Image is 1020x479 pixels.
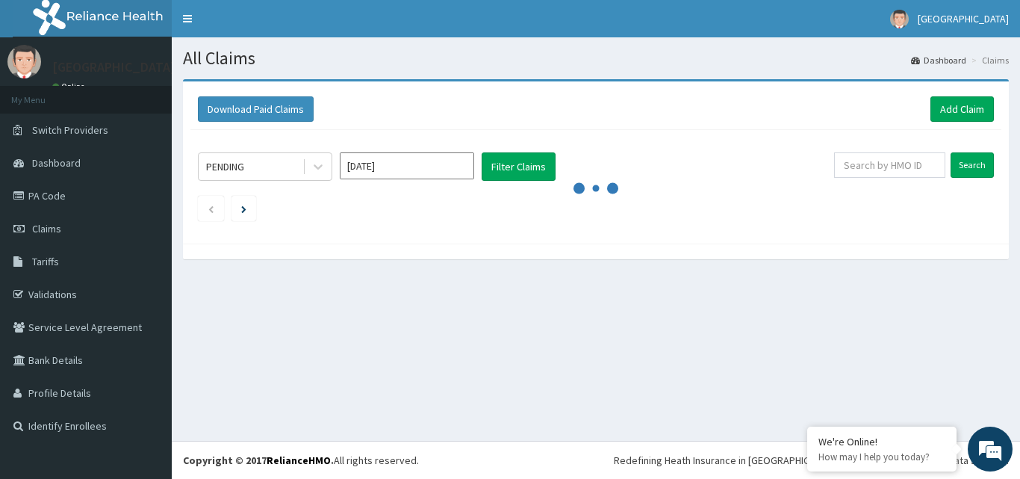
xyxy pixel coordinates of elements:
p: [GEOGRAPHIC_DATA] [52,61,175,74]
span: Tariffs [32,255,59,268]
div: Redefining Heath Insurance in [GEOGRAPHIC_DATA] using Telemedicine and Data Science! [614,453,1009,468]
img: User Image [890,10,909,28]
button: Download Paid Claims [198,96,314,122]
div: We're Online! [818,435,945,448]
span: Switch Providers [32,123,108,137]
span: Dashboard [32,156,81,170]
input: Select Month and Year [340,152,474,179]
strong: Copyright © 2017 . [183,454,334,467]
footer: All rights reserved. [172,441,1020,479]
img: User Image [7,45,41,78]
a: Online [52,81,88,92]
a: Add Claim [930,96,994,122]
a: Next page [241,202,246,215]
input: Search by HMO ID [834,152,945,178]
span: [GEOGRAPHIC_DATA] [918,12,1009,25]
a: RelianceHMO [267,454,331,467]
h1: All Claims [183,49,1009,68]
button: Filter Claims [482,152,556,181]
a: Dashboard [911,54,966,67]
svg: audio-loading [573,166,618,211]
a: Previous page [208,202,214,215]
div: PENDING [206,159,244,174]
p: How may I help you today? [818,451,945,463]
input: Search [951,152,994,178]
span: Claims [32,222,61,235]
li: Claims [968,54,1009,67]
